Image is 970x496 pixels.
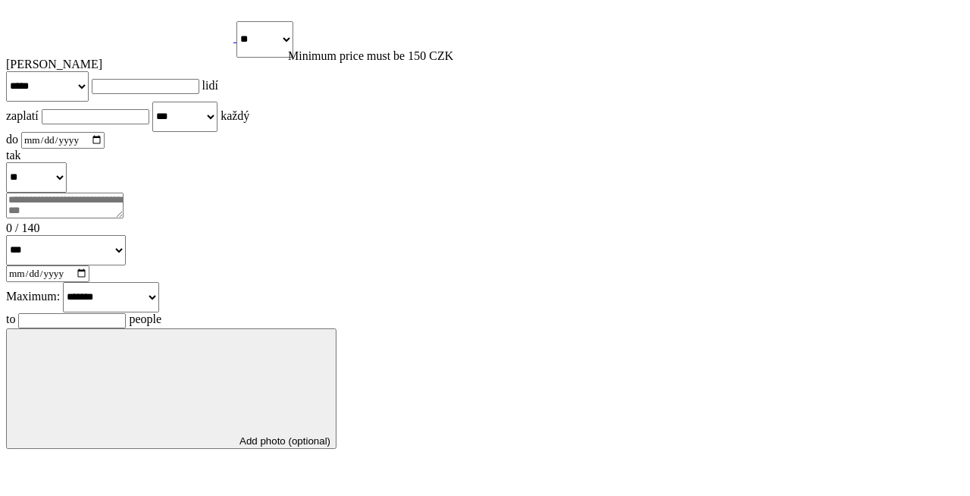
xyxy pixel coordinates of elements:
[6,289,60,302] span: Maximum:
[202,78,218,91] span: lidí
[6,133,18,146] span: do
[6,31,236,44] a: Back
[6,108,39,121] span: zaplatí
[6,58,102,71] span: [PERSON_NAME]
[6,312,15,325] span: to
[221,108,249,121] span: každý
[6,328,336,449] button: Add photo (optional)
[6,221,964,235] div: 0 / 140
[129,312,161,325] span: people
[6,149,21,162] span: tak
